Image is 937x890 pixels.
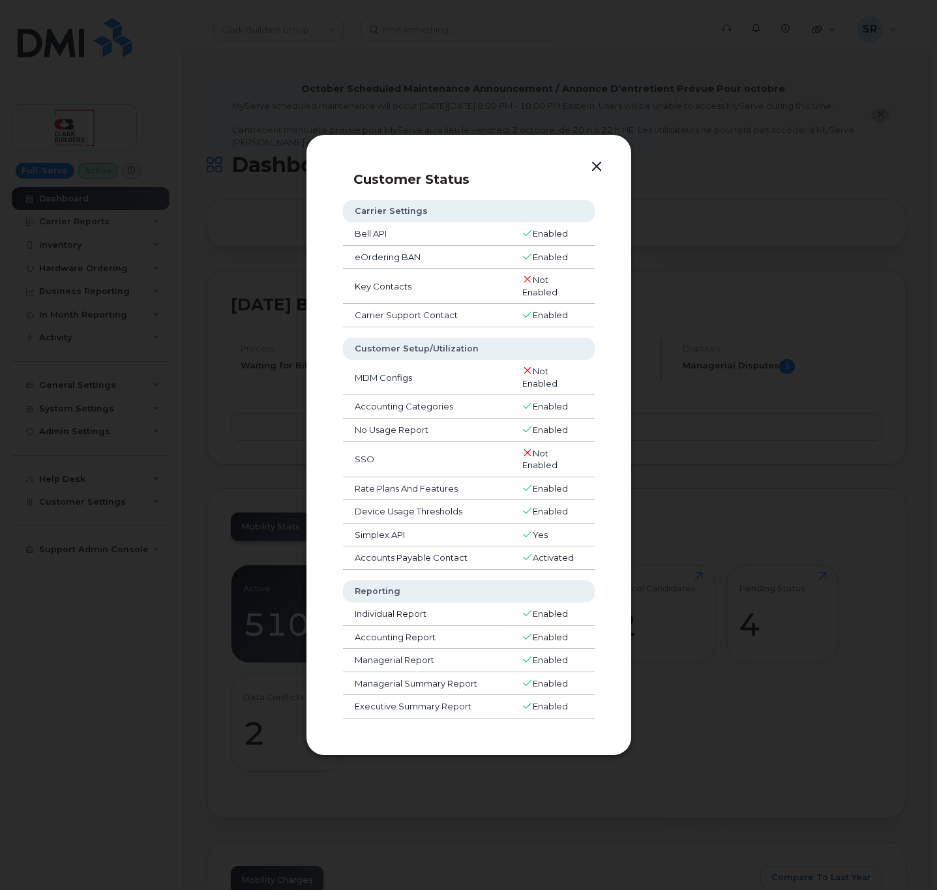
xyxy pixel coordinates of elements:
span: Enabled [533,655,568,665]
span: Enabled [533,701,568,711]
td: Individual Report [343,602,511,626]
span: Not Enabled [522,448,558,471]
td: Accounting Categories [343,395,511,419]
span: Enabled [533,252,568,262]
td: Rate Plans And Features [343,477,511,501]
th: Reporting [343,580,595,602]
span: Enabled [533,401,568,411]
span: Not Enabled [522,274,558,297]
td: MDM Configs [343,360,511,395]
th: Customer Setup/Utilization [343,338,595,360]
iframe: Messenger Launcher [880,833,927,880]
th: Carrier Settings [343,200,595,222]
span: Enabled [533,310,568,320]
td: Key Contacts [343,269,511,304]
td: Accounting Report [343,626,511,649]
td: Managerial Report [343,649,511,672]
td: eOrdering BAN [343,246,511,269]
td: Carrier Support Contact [343,304,511,327]
td: Accounts Payable Contact [343,546,511,570]
span: Enabled [533,608,568,619]
span: Enabled [533,632,568,642]
p: Customer Status [353,171,608,187]
span: Enabled [533,483,568,494]
td: No Usage Report [343,419,511,442]
td: SSO [343,442,511,477]
span: Enabled [533,506,568,516]
span: Not Enabled [522,366,558,389]
span: Activated [533,552,574,563]
td: Bell API [343,222,511,246]
td: Device Usage Thresholds [343,500,511,524]
span: Yes [533,529,548,540]
span: Enabled [533,678,568,689]
td: Managerial Summary Report [343,672,511,696]
span: Enabled [533,424,568,435]
span: Enabled [533,228,568,239]
td: Executive Summary Report [343,695,511,719]
td: Simplex API [343,524,511,547]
